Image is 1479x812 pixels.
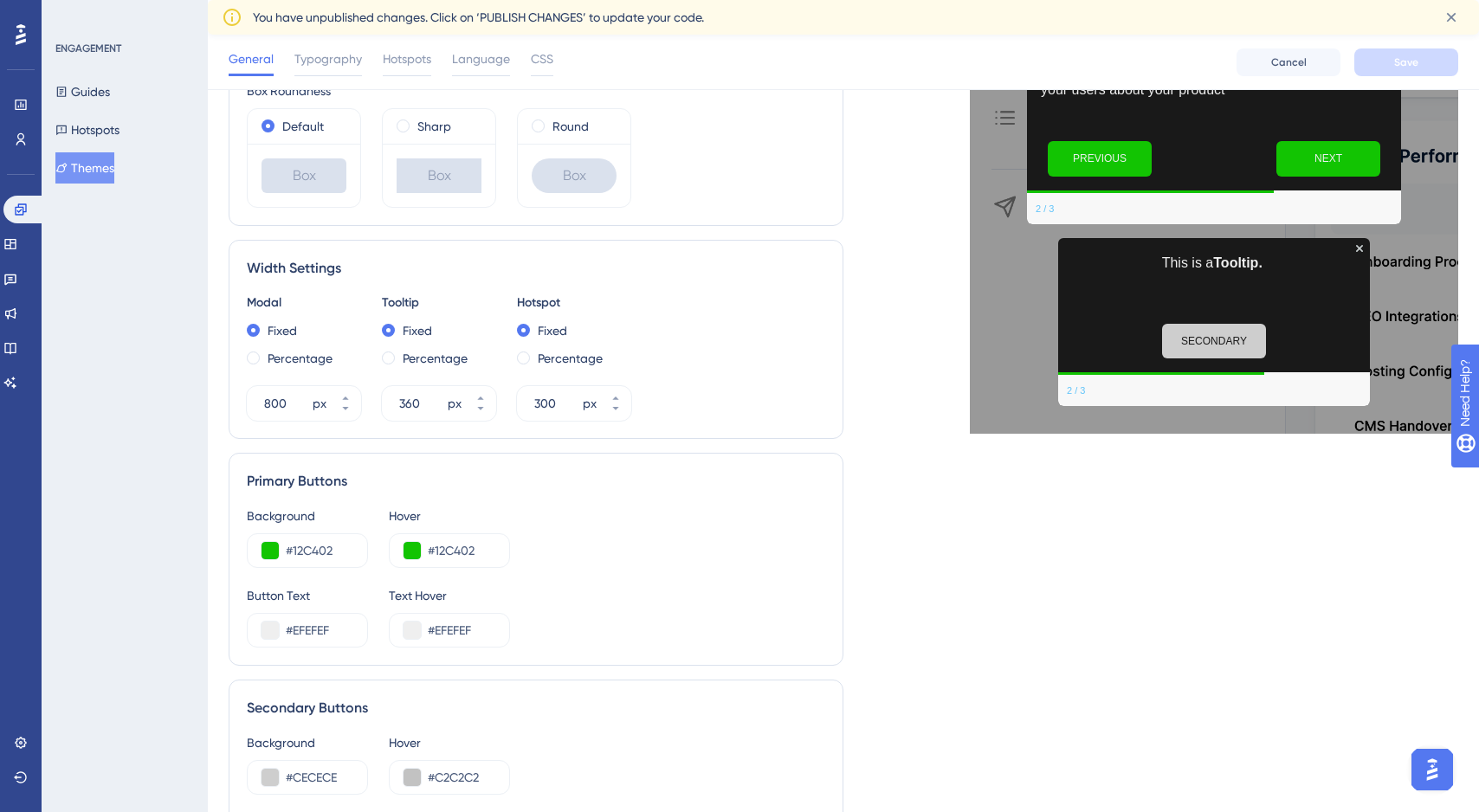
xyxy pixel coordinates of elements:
label: Percentage [268,348,333,369]
div: Tooltip [382,293,496,313]
p: This is a [1072,252,1356,274]
input: px [534,393,579,414]
span: Cancel [1271,55,1307,69]
div: Step 2 of 3 [1067,383,1085,397]
button: px [330,403,361,421]
input: px [399,393,444,414]
button: px [465,386,496,403]
div: Box Roundness [247,81,825,101]
div: Footer [1027,193,1401,224]
iframe: UserGuiding AI Assistant Launcher [1406,744,1458,796]
span: Typography [294,48,362,69]
div: Hover [389,506,510,526]
b: Tooltip. [1213,255,1263,270]
label: Round [552,116,589,137]
div: px [313,393,326,414]
div: Modal [247,293,361,313]
div: px [583,393,597,414]
span: Language [452,48,510,69]
span: Need Help? [41,4,108,25]
div: Box [262,158,346,193]
div: Width Settings [247,258,825,279]
div: Close Preview [1356,245,1363,252]
input: px [264,393,309,414]
button: Themes [55,152,114,184]
label: Percentage [403,348,468,369]
button: px [330,386,361,403]
div: Secondary Buttons [247,698,825,719]
label: Fixed [538,320,567,341]
div: px [448,393,462,414]
div: Box [397,158,481,193]
button: px [465,403,496,421]
span: CSS [531,48,553,69]
span: General [229,48,274,69]
div: Footer [1058,375,1370,406]
label: Default [282,116,324,137]
label: Sharp [417,116,451,137]
label: Fixed [403,320,432,341]
button: Hotspots [55,114,119,145]
div: Hotspot [517,293,631,313]
button: SECONDARY [1162,324,1266,358]
button: Save [1354,48,1458,76]
label: Percentage [538,348,603,369]
div: Hover [389,732,510,753]
div: ENGAGEMENT [55,42,121,55]
div: Step 2 of 3 [1036,202,1054,216]
div: Box [532,158,617,193]
button: Guides [55,76,110,107]
span: You have unpublished changes. Click on ‘PUBLISH CHANGES’ to update your code. [253,7,704,28]
div: Button Text [247,585,368,606]
span: Save [1394,55,1418,69]
button: Next [1276,141,1380,177]
button: px [600,403,631,421]
label: Fixed [268,320,297,341]
div: Primary Buttons [247,471,825,492]
div: Background [247,732,368,753]
div: Text Hover [389,585,510,606]
button: Previous [1048,141,1152,177]
div: Background [247,506,368,526]
span: Hotspots [383,48,431,69]
button: px [600,386,631,403]
button: Cancel [1237,48,1340,76]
